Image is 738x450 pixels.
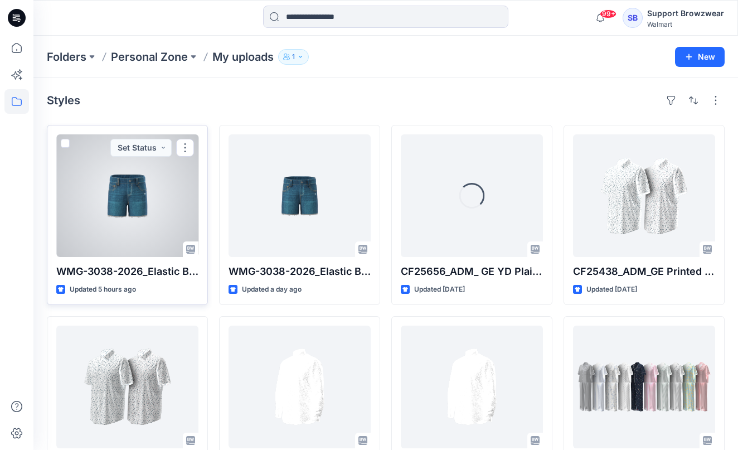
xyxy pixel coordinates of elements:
a: Tailored shirt [401,326,543,448]
span: 99+ [600,9,616,18]
a: Personal Zone [111,49,188,65]
p: WMG-3038-2026_Elastic Back 5pkt Denim Shorts 3 Inseam_bw [229,264,371,279]
p: Updated a day ago [242,284,302,296]
p: Updated [DATE] [414,284,465,296]
p: My uploads [212,49,274,65]
a: CF25438_ADM_GE Printed Seersucker SS Shirt 29MAY25 [56,326,198,448]
a: Folders [47,49,86,65]
p: 1 [292,51,295,63]
div: Walmart [647,20,724,28]
p: WMG-3038-2026_Elastic Back 5pkt Denim Shorts 3 Inseam_bw [56,264,198,279]
p: CF25656_ADM_ GE YD Plaid Seersucker SS Shirt [DATE] [401,264,543,279]
a: PRESSURE [229,326,371,448]
div: SB [623,8,643,28]
a: WMG-3038-2026_Elastic Back 5pkt Denim Shorts 3 Inseam_bw [56,134,198,257]
p: Updated 5 hours ago [70,284,136,296]
p: Updated [DATE] [586,284,637,296]
button: 1 [278,49,309,65]
h4: Styles [47,94,80,107]
div: Support Browzwear [647,7,724,20]
p: CF25438_ADM_GE Printed Seersucker SS Shirt [DATE] [573,264,715,279]
a: CF25438_ADM_GE Printed Seersucker SS Shirt 29MAY25 [573,134,715,257]
button: New [675,47,725,67]
a: 259990_ADM_SHORT SLV NOTCH COLLAR PANT PJ SET_COLORWAYS [573,326,715,448]
a: WMG-3038-2026_Elastic Back 5pkt Denim Shorts 3 Inseam_bw [229,134,371,257]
